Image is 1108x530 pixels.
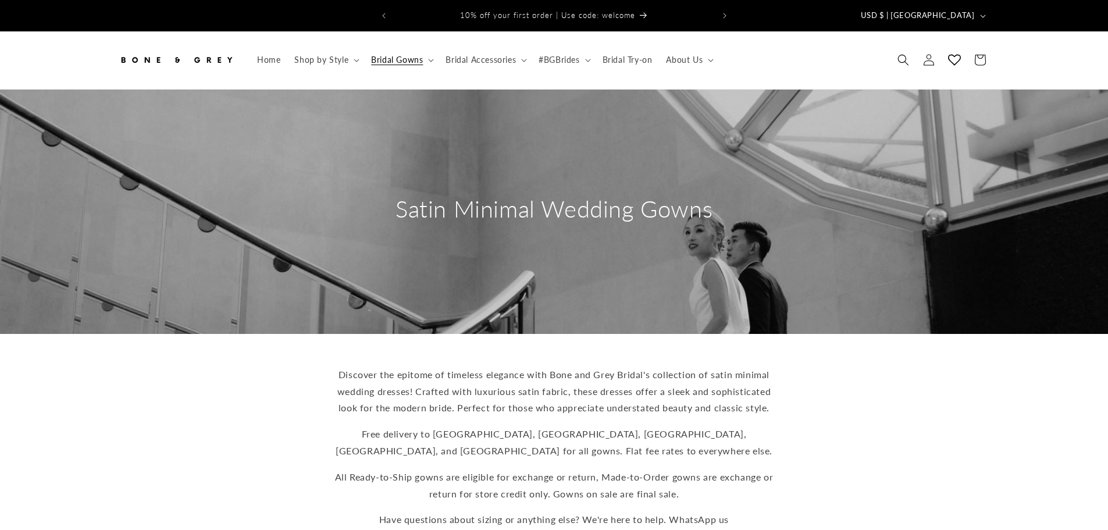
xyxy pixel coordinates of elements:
span: Shop by Style [294,55,348,65]
p: All Ready-to-Ship gowns are eligible for exchange or return, Made-to-Order gowns are exchange or ... [327,469,781,503]
span: Bridal Accessories [446,55,516,65]
span: #BGBrides [539,55,579,65]
button: USD $ | [GEOGRAPHIC_DATA] [854,5,991,27]
summary: Bridal Accessories [439,48,532,72]
a: Bone and Grey Bridal [113,43,238,77]
summary: #BGBrides [532,48,595,72]
p: Free delivery to [GEOGRAPHIC_DATA], [GEOGRAPHIC_DATA], [GEOGRAPHIC_DATA], [GEOGRAPHIC_DATA], and ... [327,426,781,460]
summary: Bridal Gowns [364,48,439,72]
span: 10% off your first order | Use code: welcome [460,10,635,20]
a: Home [250,48,287,72]
a: Bridal Try-on [596,48,660,72]
button: Next announcement [712,5,738,27]
span: About Us [666,55,703,65]
span: Bridal Try-on [603,55,653,65]
summary: Shop by Style [287,48,364,72]
span: USD $ | [GEOGRAPHIC_DATA] [861,10,975,22]
summary: About Us [659,48,718,72]
span: Home [257,55,280,65]
span: Bridal Gowns [371,55,423,65]
img: Bone and Grey Bridal [118,47,234,73]
h2: Satin Minimal Wedding Gowns [396,194,712,224]
button: Previous announcement [371,5,397,27]
summary: Search [890,47,916,73]
p: Discover the epitome of timeless elegance with Bone and Grey Bridal's collection of satin minimal... [327,367,781,417]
